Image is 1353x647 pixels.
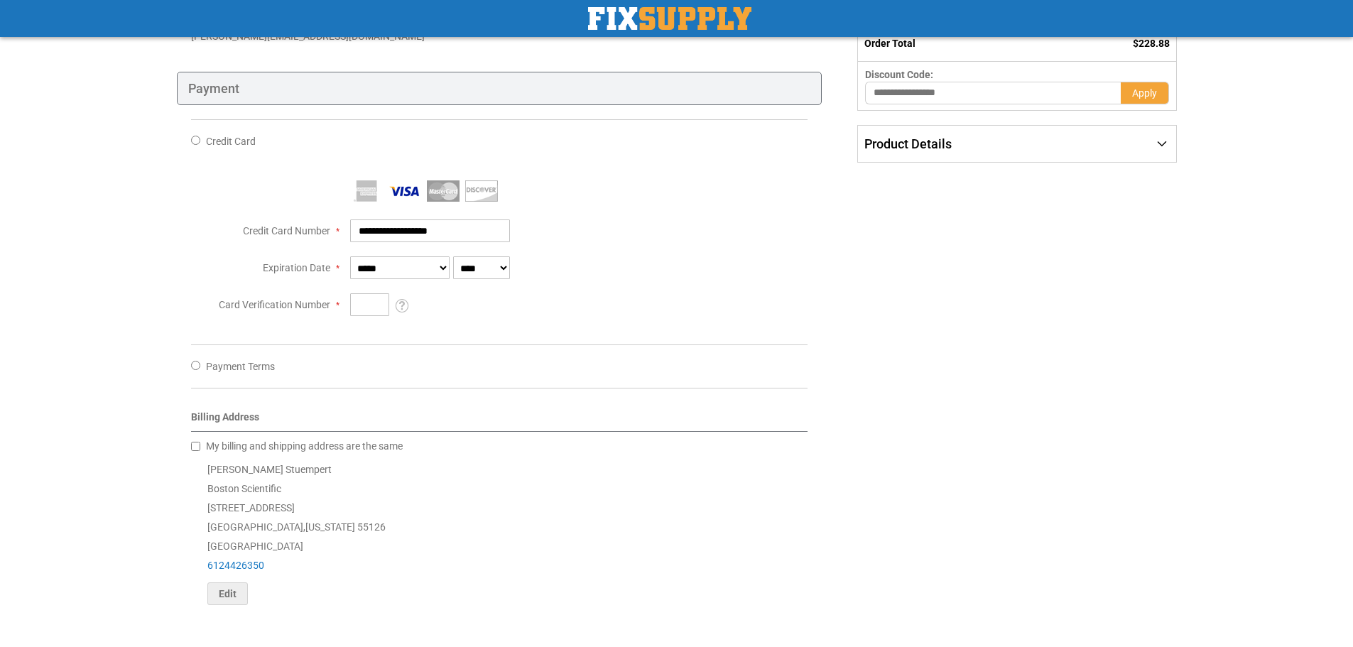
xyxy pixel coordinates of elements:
[305,521,355,533] span: [US_STATE]
[588,7,751,30] a: store logo
[207,582,248,605] button: Edit
[350,180,383,202] img: American Express
[191,410,808,432] div: Billing Address
[1133,38,1170,49] span: $228.88
[263,262,330,273] span: Expiration Date
[191,460,808,605] div: [PERSON_NAME] Stuempert Boston Scientific [STREET_ADDRESS] [GEOGRAPHIC_DATA] , 55126 [GEOGRAPHIC_...
[864,136,952,151] span: Product Details
[191,31,425,42] span: [PERSON_NAME][EMAIL_ADDRESS][DOMAIN_NAME]
[206,440,403,452] span: My billing and shipping address are the same
[219,588,237,599] span: Edit
[465,180,498,202] img: Discover
[206,361,275,372] span: Payment Terms
[207,560,264,571] a: 6124426350
[388,180,421,202] img: Visa
[1132,87,1157,99] span: Apply
[865,69,933,80] span: Discount Code:
[206,136,256,147] span: Credit Card
[243,225,330,236] span: Credit Card Number
[177,72,822,106] div: Payment
[588,7,751,30] img: Fix Industrial Supply
[1121,82,1169,104] button: Apply
[864,38,915,49] strong: Order Total
[219,299,330,310] span: Card Verification Number
[427,180,460,202] img: MasterCard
